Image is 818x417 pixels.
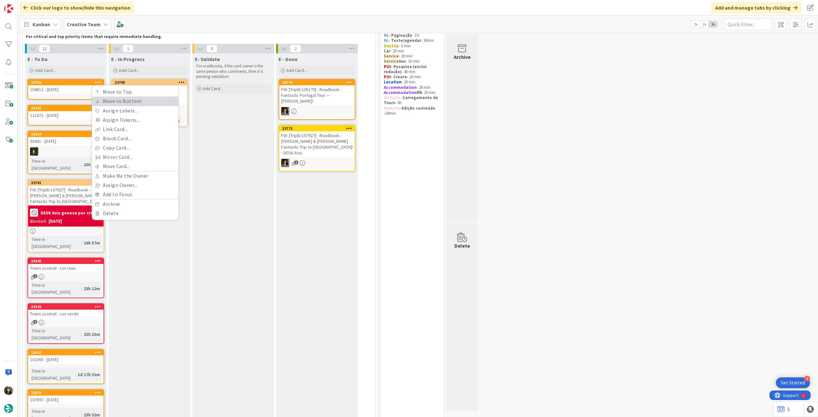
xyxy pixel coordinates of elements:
[28,85,104,94] div: 104812 - [DATE]
[33,3,35,8] div: 1
[417,90,422,95] strong: RB
[19,2,134,13] div: Click our logo to show/hide this navigation
[28,137,104,145] div: 93401 - [DATE]
[28,264,104,272] div: Trains scotrail - cor roxa
[27,79,104,100] a: 23792Move to TopMove to BottomAssign Labels...Assign Tokens...Link Card...Block Card...Copy Card....
[112,80,187,105] div: 23785FW: [TripID:103822] - Roadbook - Fantastic Spain Tour for [PERSON_NAME]!
[92,152,178,162] a: Mirror Card...
[31,132,104,136] div: 23624
[279,79,355,120] a: 23776FW: [TripID:105170] - Roadbook - Fantastic Portugal Tour — [PERSON_NAME]!MS
[27,56,48,62] span: E - To Do
[281,107,289,115] img: MS
[711,2,801,13] div: Add and manage tabs by clicking
[28,131,104,137] div: 23624
[26,34,162,39] strong: For critical and top priority items that require immediate handling.
[31,305,104,309] div: 23643
[92,87,178,97] a: Move to Top
[279,126,355,131] div: 23773
[206,45,217,52] span: 0
[82,331,102,338] div: 23h 13m
[279,159,355,167] div: MS
[67,21,101,27] b: Creative Team
[384,43,399,49] strong: Daytrip
[92,190,178,199] a: Add to Focus
[384,106,441,116] p: - 20min
[282,126,355,131] div: 23773
[92,143,178,152] a: Copy Card...
[49,218,62,225] div: [DATE]
[28,105,104,111] div: 23791
[286,67,307,73] span: Add Card...
[81,331,82,338] span: :
[384,53,399,59] strong: Service
[31,80,104,85] div: 23792
[92,162,178,171] a: Move Card...
[384,95,441,106] p: - - 6h
[28,355,104,364] div: 102365 - [DATE]
[30,367,75,382] div: Time in [GEOGRAPHIC_DATA]
[27,349,104,384] a: 23562102365 - [DATE]Time in [GEOGRAPHIC_DATA]:1d 17h 31m
[700,21,709,27] span: 2x
[33,320,37,324] span: 1
[28,105,104,120] div: 23791111672 - [DATE]
[28,350,104,364] div: 23562102365 - [DATE]
[31,390,104,395] div: 23625
[384,38,441,43] p: - 30min
[82,239,102,246] div: 16h 57m
[30,147,38,156] img: MC
[384,59,441,64] p: - 10 min
[31,181,104,185] div: 23761
[28,258,104,272] div: 23645Trains scotrail - cor roxa
[389,38,421,43] strong: - Teste/agendar
[81,161,82,168] span: :
[384,54,441,59] p: - 20 min
[384,85,441,90] p: - 30 min
[33,274,37,278] span: 1
[13,1,29,9] span: Support
[282,80,355,85] div: 23776
[384,58,399,64] strong: Service
[28,390,104,396] div: 23625
[28,180,104,186] div: 23761
[30,236,81,250] div: Time in [GEOGRAPHIC_DATA]
[30,218,47,225] div: Blocked:
[196,64,270,79] p: For roadbooks, if the card owner is the same person who comments, then it is pending validation
[92,134,178,143] a: Block Card...
[92,115,178,125] a: Assign Tokens...
[281,159,289,167] img: MS
[82,285,102,292] div: 23h 12m
[28,304,104,310] div: 23643
[28,147,104,156] div: MC
[81,285,82,292] span: :
[76,371,102,378] div: 1d 17h 31m
[28,186,104,205] div: FW: [TripID:107927] - Roadbook - [PERSON_NAME] & [PERSON_NAME] Fantastic Trip to [GEOGRAPHIC_DATA]!
[30,158,81,172] div: Time in [GEOGRAPHIC_DATA]
[82,161,102,168] div: 23h 51m
[27,179,104,252] a: 23761FW: [TripID:107927] - Roadbook - [PERSON_NAME] & [PERSON_NAME] Fantastic Trip to [GEOGRAPHIC...
[33,20,50,28] span: Kanban
[115,80,187,85] div: 23785
[279,80,355,105] div: 23776FW: [TripID:105170] - Roadbook - Fantastic Portugal Tour — [PERSON_NAME]!
[92,181,178,190] a: Assign Owner...
[384,49,441,54] p: - 20 min
[384,33,441,38] p: - 3 h
[111,56,145,62] span: E - In Progress
[27,105,104,126] a: 23791111672 - [DATE]
[384,95,400,100] strong: Website
[384,64,391,69] strong: POI
[27,131,104,174] a: 2362493401 - [DATE]MCTime in [GEOGRAPHIC_DATA]:23h 51m
[691,21,700,27] span: 1x
[4,4,13,13] img: Visit kanbanzone.com
[119,67,139,73] span: Add Card...
[4,404,13,413] img: avatar
[27,258,104,298] a: 23645Trains scotrail - cor roxaTime in [GEOGRAPHIC_DATA]:23h 12m
[92,171,178,181] a: Make Me the Owner
[41,211,96,215] b: DESK Avis genova por criar
[391,74,407,80] strong: - Create
[28,310,104,318] div: Trains scotrail - cor verde
[4,386,13,395] img: BC
[28,396,104,404] div: 107897 - [DATE]
[384,79,402,85] strong: Location
[384,90,417,95] strong: Accommodation
[384,95,439,105] strong: Carregamento de Tours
